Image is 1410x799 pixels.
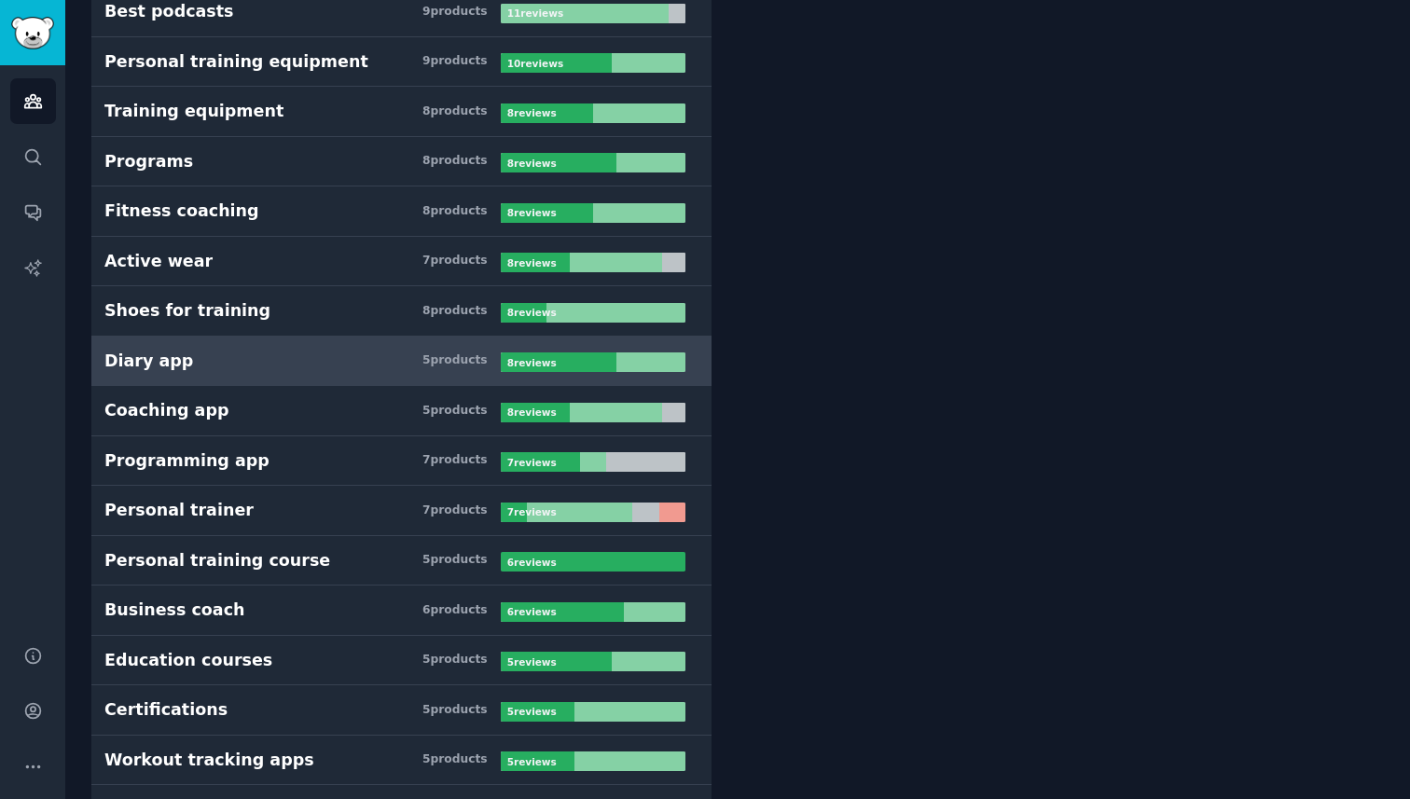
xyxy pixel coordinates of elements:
[104,50,368,74] div: Personal training equipment
[104,698,228,722] div: Certifications
[91,685,712,736] a: Certifications5products5reviews
[507,606,557,617] b: 6 review s
[422,552,488,569] div: 5 product s
[11,17,54,49] img: GummySearch logo
[91,137,712,187] a: Programs8products8reviews
[507,706,557,717] b: 5 review s
[91,636,712,686] a: Education courses5products5reviews
[507,7,563,19] b: 11 review s
[507,656,557,668] b: 5 review s
[91,585,712,636] a: Business coach6products6reviews
[104,299,270,323] div: Shoes for training
[422,153,488,170] div: 8 product s
[104,100,283,123] div: Training equipment
[422,452,488,469] div: 7 product s
[507,207,557,218] b: 8 review s
[91,486,712,536] a: Personal trainer7products7reviews
[104,200,259,223] div: Fitness coaching
[104,350,193,373] div: Diary app
[104,399,228,422] div: Coaching app
[507,307,557,318] b: 8 review s
[422,53,488,70] div: 9 product s
[507,257,557,269] b: 8 review s
[91,337,712,387] a: Diary app5products8reviews
[507,357,557,368] b: 8 review s
[104,449,270,473] div: Programming app
[91,237,712,287] a: Active wear7products8reviews
[91,186,712,237] a: Fitness coaching8products8reviews
[104,499,254,522] div: Personal trainer
[91,37,712,88] a: Personal training equipment9products10reviews
[422,103,488,120] div: 8 product s
[507,756,557,767] b: 5 review s
[104,150,193,173] div: Programs
[91,736,712,786] a: Workout tracking apps5products5reviews
[91,386,712,436] a: Coaching app5products8reviews
[422,253,488,269] div: 7 product s
[422,352,488,369] div: 5 product s
[91,87,712,137] a: Training equipment8products8reviews
[91,436,712,487] a: Programming app7products7reviews
[422,403,488,420] div: 5 product s
[422,4,488,21] div: 9 product s
[422,751,488,768] div: 5 product s
[507,406,557,418] b: 8 review s
[422,503,488,519] div: 7 product s
[507,457,557,468] b: 7 review s
[104,250,213,273] div: Active wear
[422,303,488,320] div: 8 product s
[507,58,563,69] b: 10 review s
[507,158,557,169] b: 8 review s
[91,286,712,337] a: Shoes for training8products8reviews
[422,203,488,220] div: 8 product s
[507,557,557,568] b: 6 review s
[422,602,488,619] div: 6 product s
[104,649,272,672] div: Education courses
[422,652,488,668] div: 5 product s
[507,506,557,517] b: 7 review s
[104,599,245,622] div: Business coach
[104,549,330,572] div: Personal training course
[91,536,712,586] a: Personal training course5products6reviews
[507,107,557,118] b: 8 review s
[104,749,314,772] div: Workout tracking apps
[422,702,488,719] div: 5 product s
